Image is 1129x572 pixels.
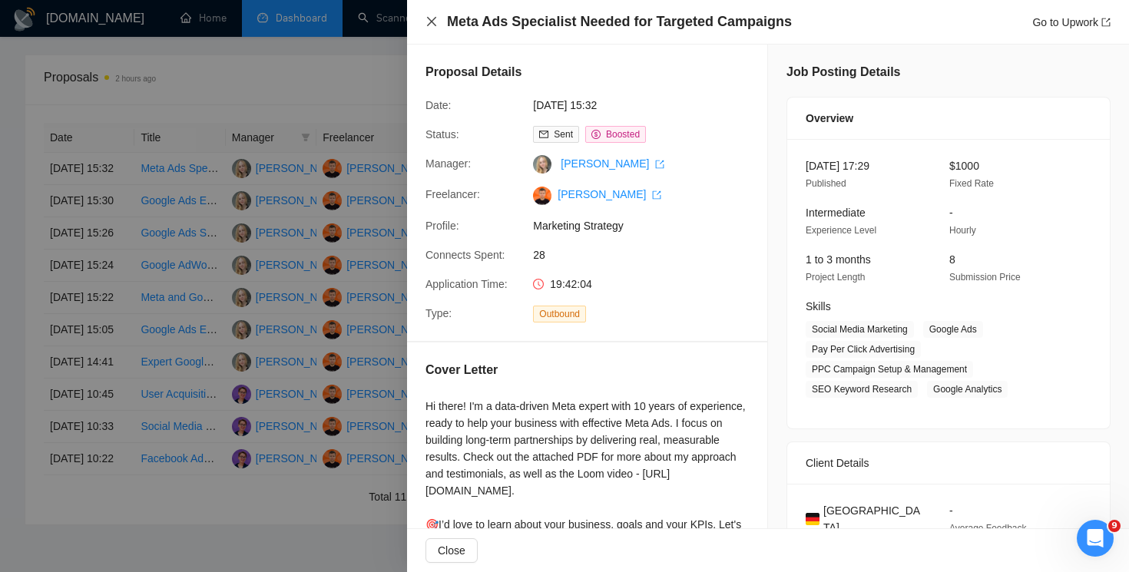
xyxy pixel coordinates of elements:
[655,160,664,169] span: export
[806,381,918,398] span: SEO Keyword Research
[425,15,438,28] span: close
[550,278,592,290] span: 19:42:04
[554,129,573,140] span: Sent
[425,63,521,81] h5: Proposal Details
[1108,520,1121,532] span: 9
[949,504,953,517] span: -
[806,272,865,283] span: Project Length
[558,188,661,200] a: [PERSON_NAME] export
[591,130,601,139] span: dollar
[606,129,640,140] span: Boosted
[438,542,465,559] span: Close
[425,361,498,379] h5: Cover Letter
[949,207,953,219] span: -
[823,502,925,536] span: [GEOGRAPHIC_DATA]
[806,253,871,266] span: 1 to 3 months
[425,220,459,232] span: Profile:
[1077,520,1114,557] iframe: Intercom live chat
[806,321,914,338] span: Social Media Marketing
[806,442,1091,484] div: Client Details
[425,99,451,111] span: Date:
[425,398,749,567] div: Hi there! I'm a data-driven Meta expert with 10 years of experience, ready to help your business ...
[425,157,471,170] span: Manager:
[806,361,973,378] span: PPC Campaign Setup & Management
[949,272,1021,283] span: Submission Price
[533,246,763,263] span: 28
[927,381,1008,398] span: Google Analytics
[533,97,763,114] span: [DATE] 15:32
[561,157,664,170] a: [PERSON_NAME] export
[447,12,792,31] h4: Meta Ads Specialist Needed for Targeted Campaigns
[425,538,478,563] button: Close
[652,190,661,200] span: export
[1032,16,1111,28] a: Go to Upworkexport
[806,225,876,236] span: Experience Level
[425,249,505,261] span: Connects Spent:
[949,160,979,172] span: $1000
[806,341,921,358] span: Pay Per Click Advertising
[786,63,900,81] h5: Job Posting Details
[425,307,452,319] span: Type:
[949,523,1027,534] span: Average Feedback
[949,178,994,189] span: Fixed Rate
[533,217,763,234] span: Marketing Strategy
[533,306,586,322] span: Outbound
[806,300,831,312] span: Skills
[425,128,459,141] span: Status:
[949,253,955,266] span: 8
[539,130,548,139] span: mail
[806,160,869,172] span: [DATE] 17:29
[923,321,983,338] span: Google Ads
[806,110,853,127] span: Overview
[806,178,846,189] span: Published
[425,188,480,200] span: Freelancer:
[533,279,544,289] span: clock-circle
[949,225,976,236] span: Hourly
[533,187,551,205] img: c14xhZlC-tuZVDV19vT9PqPao_mWkLBFZtPhMWXnAzD5A78GLaVOfmL__cgNkALhSq
[1101,18,1111,27] span: export
[425,15,438,28] button: Close
[806,207,866,219] span: Intermediate
[425,278,508,290] span: Application Time:
[806,511,819,527] img: 🇩🇪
